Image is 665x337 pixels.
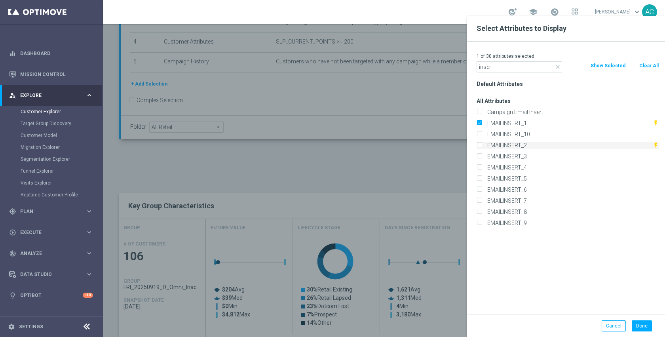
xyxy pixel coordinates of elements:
button: Show Selected [590,61,626,70]
i: equalizer [9,50,16,57]
i: This attribute is updated in realtime [653,120,659,126]
span: keyboard_arrow_down [633,8,641,16]
span: Explore [20,93,85,98]
a: Customer Model [21,132,82,139]
i: close [555,64,561,70]
div: Visits Explorer [21,177,102,189]
h3: All Attributes [477,97,659,105]
a: Target Group Discovery [21,120,82,127]
button: equalizer Dashboard [9,50,93,57]
div: Customer Explorer [21,106,102,118]
a: Funnel Explorer [21,168,82,174]
div: Optibot [9,285,93,306]
a: Visits Explorer [21,180,82,186]
span: school [529,8,538,16]
div: Analyze [9,250,85,257]
a: Segmentation Explorer [21,156,82,162]
div: Explore [9,92,85,99]
label: EMAILINSERT_7 [484,197,659,204]
a: Settings [19,324,43,329]
i: person_search [9,92,16,99]
label: EMAILINSERT_5 [484,175,659,182]
div: Segmentation Explorer [21,153,102,165]
button: Done [632,320,652,331]
label: EMAILINSERT_2 [484,142,653,149]
label: Campaign Email Insert [484,109,659,116]
label: EMAILINSERT_6 [484,186,659,193]
label: EMAILINSERT_8 [484,208,659,215]
label: EMAILINSERT_9 [484,219,659,227]
i: This attribute is updated in realtime [653,142,659,149]
button: Mission Control [9,71,93,78]
i: settings [8,323,15,330]
div: Execute [9,229,85,236]
label: EMAILINSERT_3 [484,153,659,160]
div: Funnel Explorer [21,165,102,177]
button: Clear All [638,61,659,70]
i: keyboard_arrow_right [85,228,93,236]
label: EMAILINSERT_4 [484,164,659,171]
h2: Select Attributes to Display [477,24,655,33]
a: Migration Explorer [21,144,82,150]
button: track_changes Analyze keyboard_arrow_right [9,250,93,257]
div: Mission Control [9,64,93,85]
i: lightbulb [9,292,16,299]
div: Plan [9,208,85,215]
span: Data Studio [20,272,85,277]
div: AC [642,4,657,19]
i: keyboard_arrow_right [85,208,93,215]
span: Analyze [20,251,85,256]
div: Realtime Customer Profile [21,189,102,201]
div: Data Studio [9,271,85,278]
span: Plan [20,209,85,214]
i: keyboard_arrow_right [85,249,93,257]
a: Realtime Customer Profile [21,192,82,198]
div: Dashboard [9,43,93,64]
button: lightbulb Optibot +10 [9,292,93,299]
button: Cancel [602,320,626,331]
i: gps_fixed [9,208,16,215]
h3: Default Attributes [477,80,659,88]
button: Data Studio keyboard_arrow_right [9,271,93,278]
a: [PERSON_NAME]keyboard_arrow_down [594,6,642,18]
div: Migration Explorer [21,141,102,153]
button: person_search Explore keyboard_arrow_right [9,92,93,99]
div: +10 [83,293,93,298]
i: keyboard_arrow_right [85,270,93,278]
i: play_circle_outline [9,229,16,236]
i: track_changes [9,250,16,257]
label: EMAILINSERT_1 [484,120,653,127]
label: EMAILINSERT_10 [484,131,659,138]
div: Customer Model [21,129,102,141]
input: Search [477,61,562,72]
button: gps_fixed Plan keyboard_arrow_right [9,208,93,215]
button: play_circle_outline Execute keyboard_arrow_right [9,229,93,236]
a: Mission Control [20,64,93,85]
div: Target Group Discovery [21,118,102,129]
a: Optibot [20,285,83,306]
p: 1 of 30 attributes selected [477,53,659,59]
a: Customer Explorer [21,109,82,115]
a: Dashboard [20,43,93,64]
span: Execute [20,230,85,235]
i: keyboard_arrow_right [85,91,93,99]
